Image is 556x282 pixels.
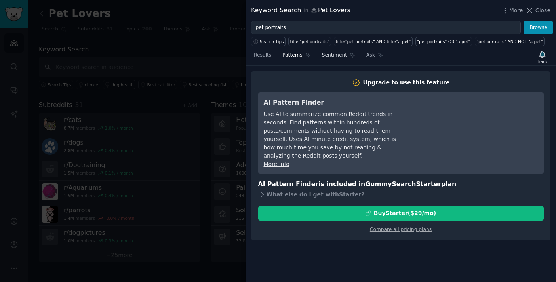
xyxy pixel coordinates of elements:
[365,180,441,188] span: GummySearch Starter
[363,78,450,87] div: Upgrade to use this feature
[260,39,284,44] span: Search Tips
[336,39,411,44] div: title:"pet portraits" AND title:"a pet"
[415,37,472,46] a: "pet portraits" OR "a pet"
[280,49,313,65] a: Patterns
[319,49,358,65] a: Sentiment
[509,6,523,15] span: More
[524,21,553,34] button: Browse
[264,161,289,167] a: More info
[251,21,521,34] input: Try a keyword related to your business
[258,179,544,189] h3: AI Pattern Finder is included in plan
[537,59,548,64] div: Track
[288,37,331,46] a: title:"pet portraits"
[476,39,543,44] div: "pet portraits" AND NOT "a pet"
[251,49,274,65] a: Results
[258,206,544,221] button: BuyStarter($29/mo)
[258,189,544,200] div: What else do I get with Starter ?
[322,52,347,59] span: Sentiment
[264,98,408,108] h3: AI Pattern Finder
[282,52,302,59] span: Patterns
[264,110,408,160] div: Use AI to summarize common Reddit trends in seconds. Find patterns within hundreds of posts/comme...
[417,39,470,44] div: "pet portraits" OR "a pet"
[374,209,436,217] div: Buy Starter ($ 29 /mo )
[501,6,523,15] button: More
[535,6,550,15] span: Close
[251,6,350,15] div: Keyword Search Pet Lovers
[475,37,545,46] a: "pet portraits" AND NOT "a pet"
[526,6,550,15] button: Close
[534,49,550,65] button: Track
[364,49,386,65] a: Ask
[366,52,375,59] span: Ask
[419,98,538,157] iframe: YouTube video player
[334,37,413,46] a: title:"pet portraits" AND title:"a pet"
[370,227,432,232] a: Compare all pricing plans
[290,39,329,44] div: title:"pet portraits"
[254,52,271,59] span: Results
[304,7,308,14] span: in
[251,37,286,46] button: Search Tips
